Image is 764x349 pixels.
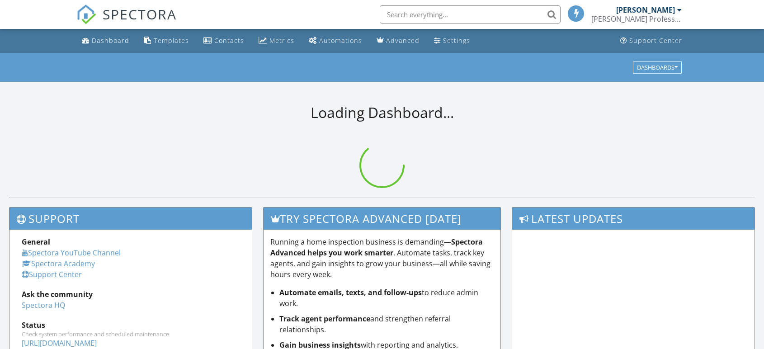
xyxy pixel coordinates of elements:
[154,36,189,45] div: Templates
[270,236,494,280] p: Running a home inspection business is demanding— . Automate tasks, track key agents, and gain ins...
[616,5,675,14] div: [PERSON_NAME]
[22,320,240,330] div: Status
[279,313,494,335] li: and strengthen referral relationships.
[103,5,177,24] span: SPECTORA
[22,338,97,348] a: [URL][DOMAIN_NAME]
[22,259,95,269] a: Spectora Academy
[443,36,470,45] div: Settings
[279,288,422,297] strong: Automate emails, texts, and follow-ups
[9,208,252,230] h3: Support
[140,33,193,49] a: Templates
[633,61,682,74] button: Dashboards
[269,36,294,45] div: Metrics
[76,5,96,24] img: The Best Home Inspection Software - Spectora
[319,36,362,45] div: Automations
[22,248,121,258] a: Spectora YouTube Channel
[22,269,82,279] a: Support Center
[305,33,366,49] a: Automations (Basic)
[76,12,177,31] a: SPECTORA
[22,289,240,300] div: Ask the community
[22,330,240,338] div: Check system performance and scheduled maintenance.
[200,33,248,49] a: Contacts
[279,314,370,324] strong: Track agent performance
[386,36,420,45] div: Advanced
[629,36,682,45] div: Support Center
[380,5,561,24] input: Search everything...
[255,33,298,49] a: Metrics
[617,33,686,49] a: Support Center
[92,36,129,45] div: Dashboard
[512,208,755,230] h3: Latest Updates
[279,287,494,309] li: to reduce admin work.
[214,36,244,45] div: Contacts
[591,14,682,24] div: Sutton's Professional Home Inspections, LLC
[22,300,65,310] a: Spectora HQ
[430,33,474,49] a: Settings
[270,237,483,258] strong: Spectora Advanced helps you work smarter
[637,64,678,71] div: Dashboards
[264,208,500,230] h3: Try spectora advanced [DATE]
[78,33,133,49] a: Dashboard
[373,33,423,49] a: Advanced
[22,237,50,247] strong: General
